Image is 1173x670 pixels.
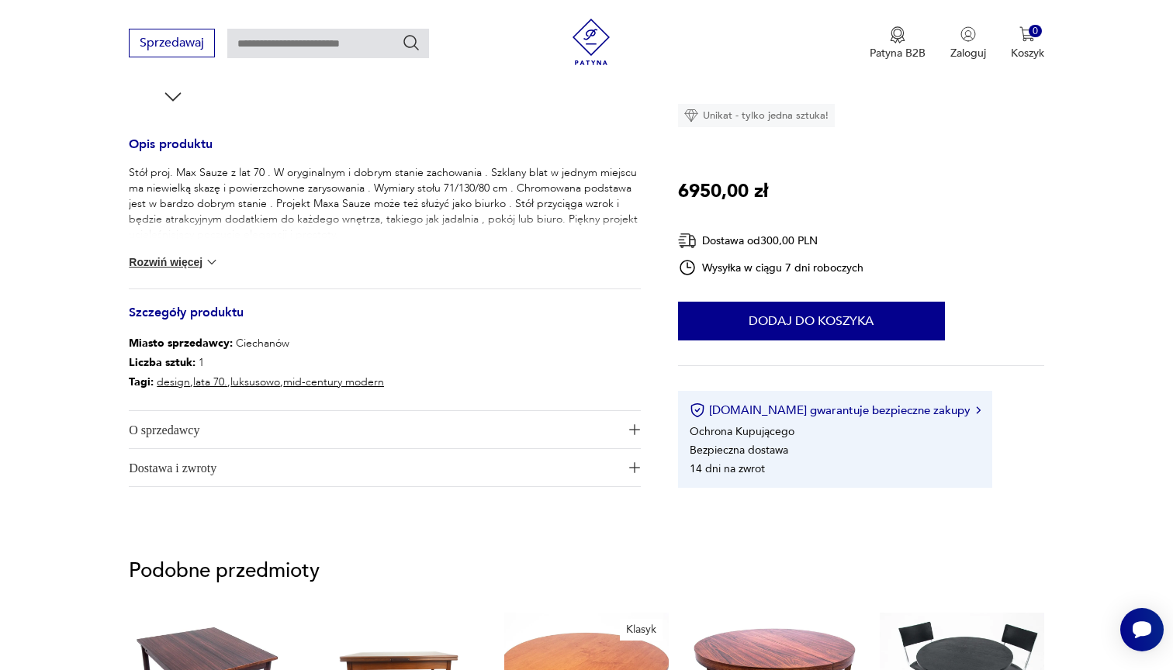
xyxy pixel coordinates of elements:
p: , , , [129,372,384,392]
h3: Szczegóły produktu [129,308,641,333]
button: 0Koszyk [1011,26,1044,60]
img: Ikona certyfikatu [690,402,705,418]
p: Podobne przedmioty [129,561,1043,580]
button: Ikona plusaDostawa i zwroty [129,449,641,486]
img: Ikona plusa [629,462,640,473]
p: Zaloguj [950,46,986,60]
li: Bezpieczna dostawa [690,442,788,457]
button: Zaloguj [950,26,986,60]
a: mid-century modern [283,375,384,389]
div: 0 [1029,25,1042,38]
span: Dostawa i zwroty [129,449,619,486]
b: Tagi: [129,375,154,389]
button: Dodaj do koszyka [678,302,945,340]
div: Wysyłka w ciągu 7 dni roboczych [678,258,864,277]
div: Dostawa od 300,00 PLN [678,231,864,250]
span: O sprzedawcy [129,411,619,448]
img: Ikona dostawy [678,231,697,250]
b: Liczba sztuk: [129,355,195,370]
button: Ikona plusaO sprzedawcy [129,411,641,448]
a: luksusowo [230,375,280,389]
h3: Opis produktu [129,140,641,165]
button: Patyna B2B [870,26,926,60]
img: chevron down [204,254,220,270]
p: Ciechanów [129,333,384,353]
img: Ikonka użytkownika [960,26,976,42]
div: Unikat - tylko jedna sztuka! [678,104,835,127]
img: Ikona plusa [629,424,640,435]
a: design [157,375,190,389]
img: Ikona diamentu [684,109,698,123]
p: 6950,00 zł [678,177,768,206]
img: Ikona koszyka [1019,26,1035,42]
button: Sprzedawaj [129,29,215,57]
img: Patyna - sklep z meblami i dekoracjami vintage [568,19,614,65]
a: Sprzedawaj [129,39,215,50]
p: 1 [129,353,384,372]
button: Rozwiń więcej [129,254,219,270]
img: Ikona strzałki w prawo [976,406,981,414]
p: Koszyk [1011,46,1044,60]
li: 14 dni na zwrot [690,461,765,475]
iframe: Smartsupp widget button [1120,608,1164,651]
p: Stół proj. Max Sauze z lat 70 . W oryginalnym i dobrym stanie zachowania . Szklany blat w jednym ... [129,165,641,243]
button: [DOMAIN_NAME] gwarantuje bezpieczne zakupy [690,402,981,418]
li: Ochrona Kupującego [690,423,794,438]
button: Szukaj [402,33,420,52]
p: Patyna B2B [870,46,926,60]
a: Ikona medaluPatyna B2B [870,26,926,60]
a: lata 70. [193,375,227,389]
img: Ikona medalu [890,26,905,43]
b: Miasto sprzedawcy : [129,336,233,351]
